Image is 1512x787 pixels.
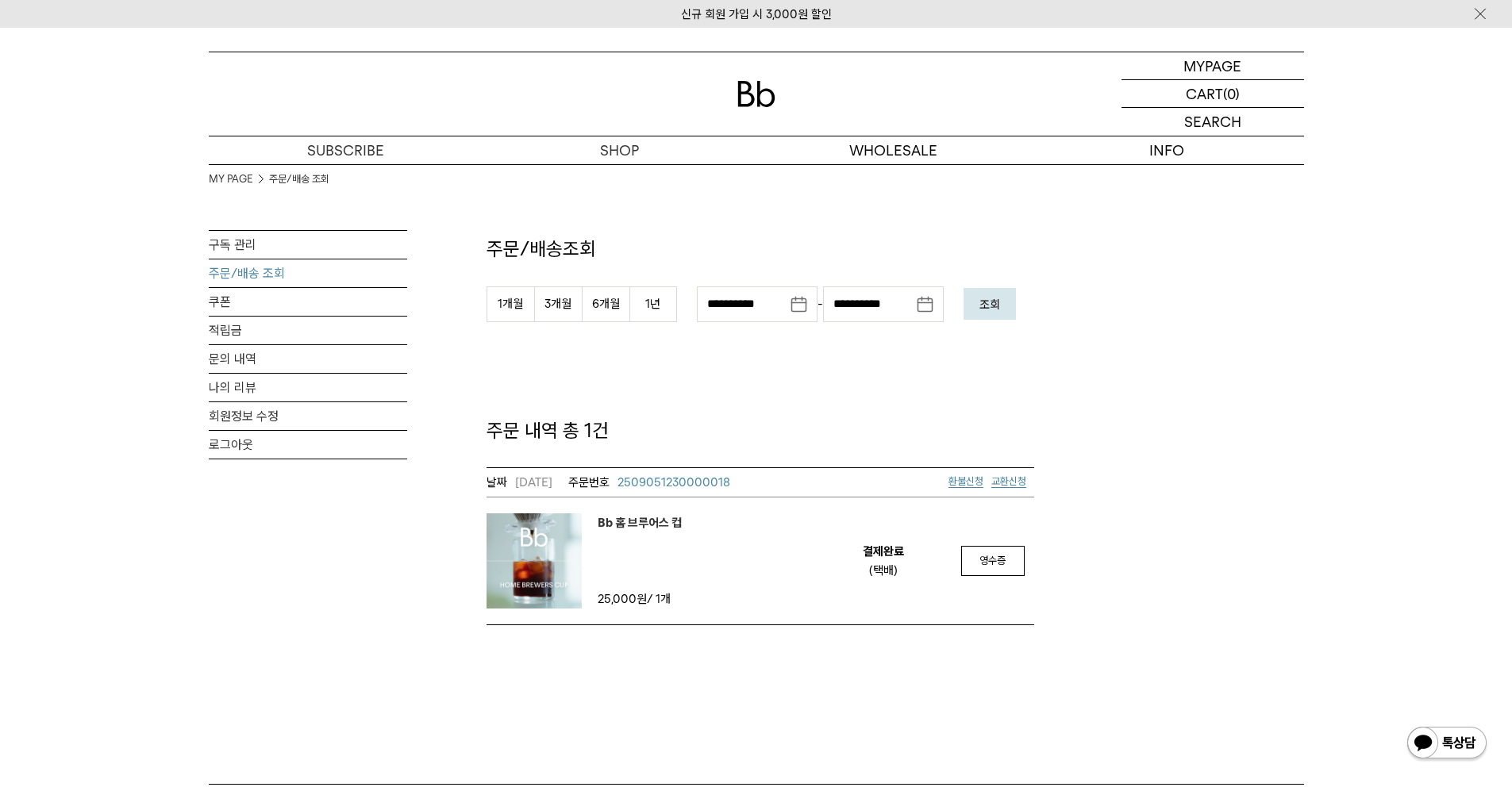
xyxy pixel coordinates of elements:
[1184,108,1241,136] p: SEARCH
[487,286,534,322] button: 1개월
[487,473,552,492] em: [DATE]
[869,561,898,580] div: (택배)
[1223,80,1240,107] p: (0)
[756,136,1030,164] p: WHOLESALE
[681,7,832,21] a: 신규 회원 가입 시 3,000원 할인
[737,81,775,107] img: 로고
[209,317,407,344] a: 적립금
[209,231,407,259] a: 구독 관리
[209,288,407,316] a: 쿠폰
[209,345,407,373] a: 문의 내역
[979,298,1000,312] em: 조회
[629,286,677,322] button: 1년
[1030,136,1304,164] p: INFO
[1406,725,1488,763] img: 카카오톡 채널 1:1 채팅 버튼
[1186,80,1223,107] p: CART
[991,475,1026,488] a: 교환신청
[991,475,1026,487] span: 교환신청
[1183,52,1241,79] p: MYPAGE
[598,592,647,606] strong: 25,000원
[209,402,407,430] a: 회원정보 수정
[209,431,407,459] a: 로그아웃
[598,513,682,532] a: Bb 홈 브루어스 컵
[568,473,730,492] a: 2509051230000018
[487,513,582,608] img: Bb 홈 브루어스 컵
[863,542,904,561] em: 결제완료
[598,589,733,608] td: / 1개
[1121,80,1304,108] a: CART (0)
[483,136,756,164] a: SHOP
[979,555,1006,566] span: 영수증
[961,546,1025,576] a: 영수증
[209,259,407,287] a: 주문/배송 조회
[1121,52,1304,80] a: MYPAGE
[269,171,329,187] a: 주문/배송 조회
[209,171,253,187] a: MY PAGE
[534,286,582,322] button: 3개월
[582,286,629,322] button: 6개월
[487,236,1034,263] p: 주문/배송조회
[964,288,1016,320] button: 조회
[209,374,407,401] a: 나의 리뷰
[697,286,944,322] div: -
[617,475,730,489] span: 2509051230000018
[948,475,983,487] span: 환불신청
[487,417,1034,444] p: 주문 내역 총 1건
[948,475,983,488] a: 환불신청
[209,136,483,164] a: SUBSCRIBE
